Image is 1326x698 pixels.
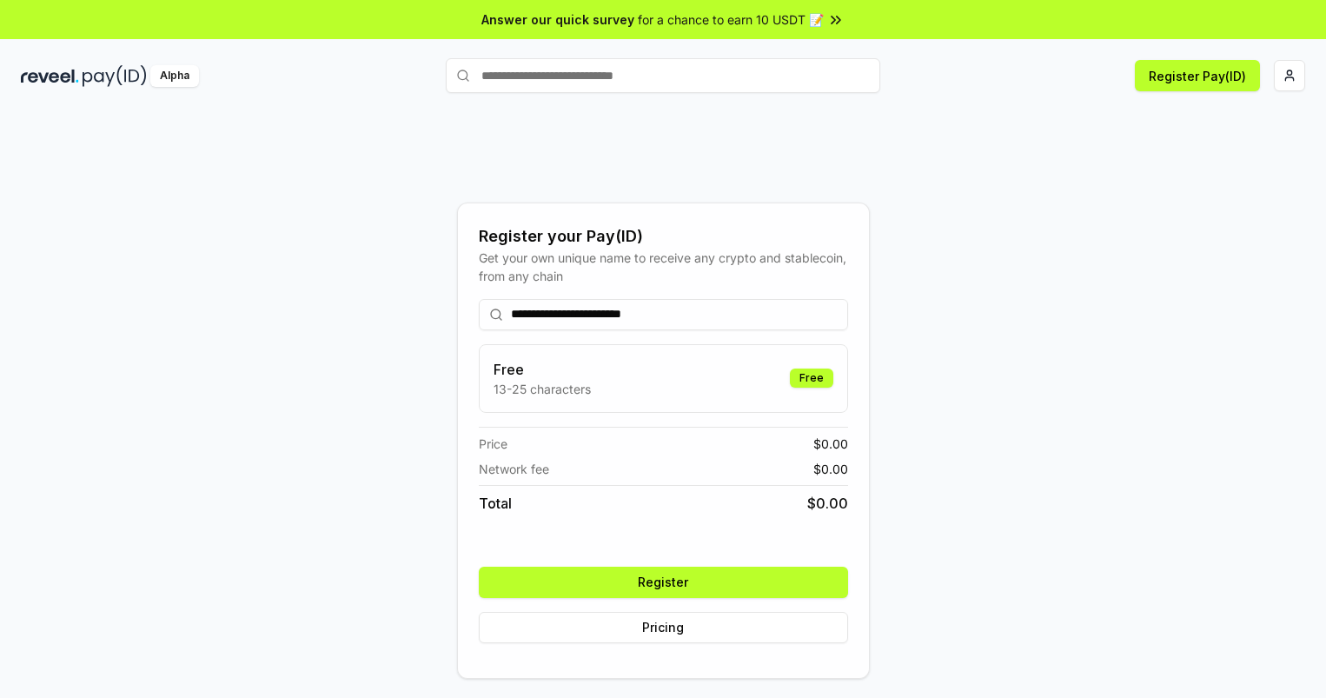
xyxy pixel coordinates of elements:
[479,612,848,643] button: Pricing
[494,380,591,398] p: 13-25 characters
[481,10,634,29] span: Answer our quick survey
[479,435,507,453] span: Price
[479,460,549,478] span: Network fee
[494,359,591,380] h3: Free
[638,10,824,29] span: for a chance to earn 10 USDT 📝
[790,369,833,388] div: Free
[807,493,848,514] span: $ 0.00
[21,65,79,87] img: reveel_dark
[1135,60,1260,91] button: Register Pay(ID)
[479,493,512,514] span: Total
[479,567,848,598] button: Register
[479,249,848,285] div: Get your own unique name to receive any crypto and stablecoin, from any chain
[813,460,848,478] span: $ 0.00
[813,435,848,453] span: $ 0.00
[479,224,848,249] div: Register your Pay(ID)
[83,65,147,87] img: pay_id
[150,65,199,87] div: Alpha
